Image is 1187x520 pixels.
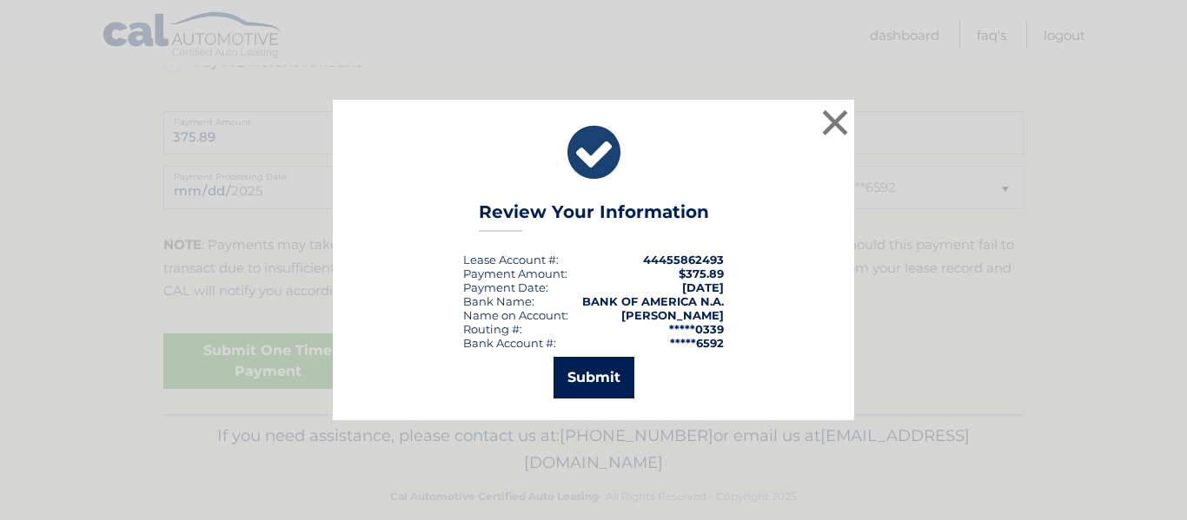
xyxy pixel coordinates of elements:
[679,267,724,280] span: $375.89
[621,308,724,322] strong: [PERSON_NAME]
[554,357,634,398] button: Submit
[463,308,568,322] div: Name on Account:
[463,336,556,350] div: Bank Account #:
[643,253,724,267] strong: 44455862493
[463,253,559,267] div: Lease Account #:
[463,280,546,294] span: Payment Date
[582,294,724,308] strong: BANK OF AMERICA N.A.
[818,105,852,140] button: ×
[463,267,567,280] div: Payment Amount:
[682,280,724,294] span: [DATE]
[463,280,548,294] div: :
[463,322,522,336] div: Routing #:
[463,294,534,308] div: Bank Name:
[479,201,709,232] h3: Review Your Information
